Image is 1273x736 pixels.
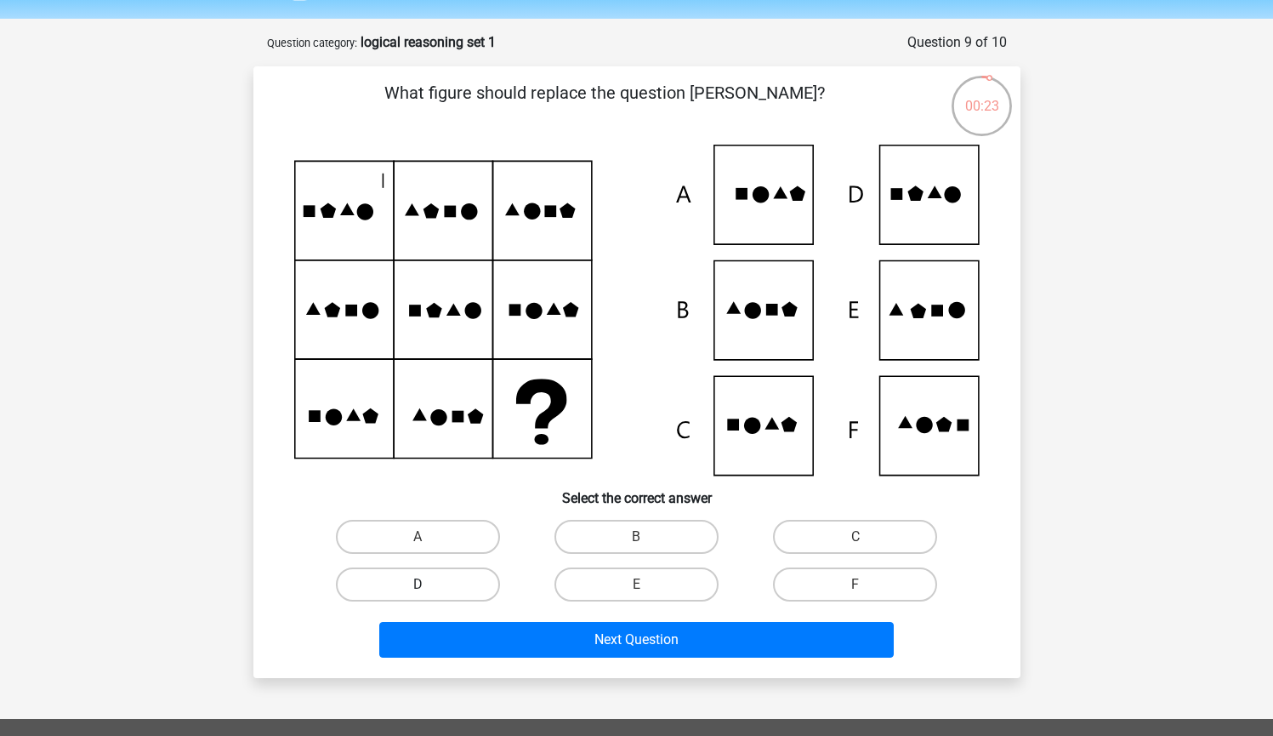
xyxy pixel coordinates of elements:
div: Question 9 of 10 [907,32,1007,53]
label: C [773,520,937,554]
label: B [554,520,719,554]
label: A [336,520,500,554]
button: Next Question [379,622,894,658]
small: Question category: [267,37,357,49]
label: E [554,568,719,602]
strong: logical reasoning set 1 [361,34,496,50]
div: 00:23 [950,74,1014,117]
label: D [336,568,500,602]
label: F [773,568,937,602]
h6: Select the correct answer [281,476,993,506]
p: What figure should replace the question [PERSON_NAME]? [281,80,929,131]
